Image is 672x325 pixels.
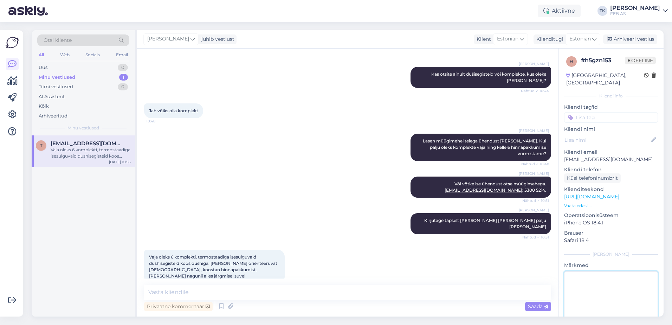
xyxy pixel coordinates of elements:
div: Arhiveeritud [39,113,67,120]
div: All [37,50,45,59]
span: Vaja oleks 6 komplekti, termostaadiga isesulguvaid dushisegisteid koos dushiga. [PERSON_NAME] ori... [149,254,278,279]
span: Offline [625,57,656,64]
span: Kirjutage täpselt [PERSON_NAME] [PERSON_NAME] palju [PERSON_NAME] [424,218,547,229]
div: [PERSON_NAME] [610,5,660,11]
div: 1 [119,74,128,81]
input: Lisa nimi [564,136,650,144]
div: Kõik [39,103,49,110]
div: Vaja oleks 6 komplekti, termostaadiga isesulguvaid dushisegisteid koos dushiga. [PERSON_NAME] ori... [51,147,131,159]
div: 0 [118,64,128,71]
span: [PERSON_NAME] [519,128,549,133]
span: Saada [528,303,548,310]
input: Lisa tag [564,112,658,123]
span: Estonian [497,35,518,43]
span: [PERSON_NAME] [519,208,549,213]
span: Tanel.kund@mail.ee [51,140,124,147]
div: Klient [474,36,491,43]
div: [PERSON_NAME] [564,251,658,257]
p: Operatsioonisüsteem [564,212,658,219]
div: Socials [84,50,101,59]
span: Nähtud ✓ 10:44 [521,88,549,94]
span: [PERSON_NAME] [519,61,549,66]
span: Otsi kliente [44,37,72,44]
div: Kliendi info [564,93,658,99]
div: Tiimi vestlused [39,83,73,90]
span: Estonian [569,35,591,43]
div: juhib vestlust [199,36,234,43]
p: Safari 18.4 [564,237,658,244]
div: Email [115,50,129,59]
p: Kliendi telefon [564,166,658,173]
div: Uus [39,64,47,71]
p: Kliendi nimi [564,126,658,133]
span: Nähtud ✓ 10:51 [522,198,549,203]
span: h [570,59,573,64]
div: Minu vestlused [39,74,75,81]
div: Küsi telefoninumbrit [564,173,621,183]
div: Aktiivne [538,5,581,17]
div: AI Assistent [39,93,65,100]
p: Kliendi email [564,148,658,156]
p: Kliendi tag'id [564,103,658,111]
div: TK [597,6,607,16]
div: Klienditugi [534,36,563,43]
span: 10:48 [146,119,173,124]
div: Privaatne kommentaar [144,302,213,311]
a: [EMAIL_ADDRESS][DOMAIN_NAME] [445,187,522,193]
div: # h5gzn153 [581,56,625,65]
p: Brauser [564,229,658,237]
a: [PERSON_NAME]FEB AS [610,5,668,17]
p: Märkmed [564,262,658,269]
div: [GEOGRAPHIC_DATA], [GEOGRAPHIC_DATA] [566,72,644,87]
div: 0 [118,83,128,90]
p: iPhone OS 18.4.1 [564,219,658,227]
div: Arhiveeri vestlus [603,34,657,44]
span: [PERSON_NAME] [519,171,549,176]
p: Klienditeekond [564,186,658,193]
span: Minu vestlused [67,125,99,131]
div: FEB AS [610,11,660,17]
span: T [40,143,43,148]
span: Või võtke ise ühendust otse müügimehega. ; 5300 5214. [445,181,546,193]
span: [PERSON_NAME] [147,35,189,43]
div: Web [59,50,71,59]
img: Askly Logo [6,36,19,49]
span: Kas otsite ainult dušisegisteid või komplekte, kus oleks [PERSON_NAME]? [431,71,547,83]
a: [URL][DOMAIN_NAME] [564,193,619,200]
span: Jah võiks olla komplekt [149,108,198,113]
p: [EMAIL_ADDRESS][DOMAIN_NAME] [564,156,658,163]
span: Nähtud ✓ 10:48 [521,161,549,167]
span: Nähtud ✓ 10:51 [522,235,549,240]
div: [DATE] 10:55 [109,159,131,165]
span: Lasen müügimehel teiega ühendust [PERSON_NAME]. Kui palju oleks komplekte vaja ning kellele hinna... [423,138,547,156]
p: Vaata edasi ... [564,203,658,209]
